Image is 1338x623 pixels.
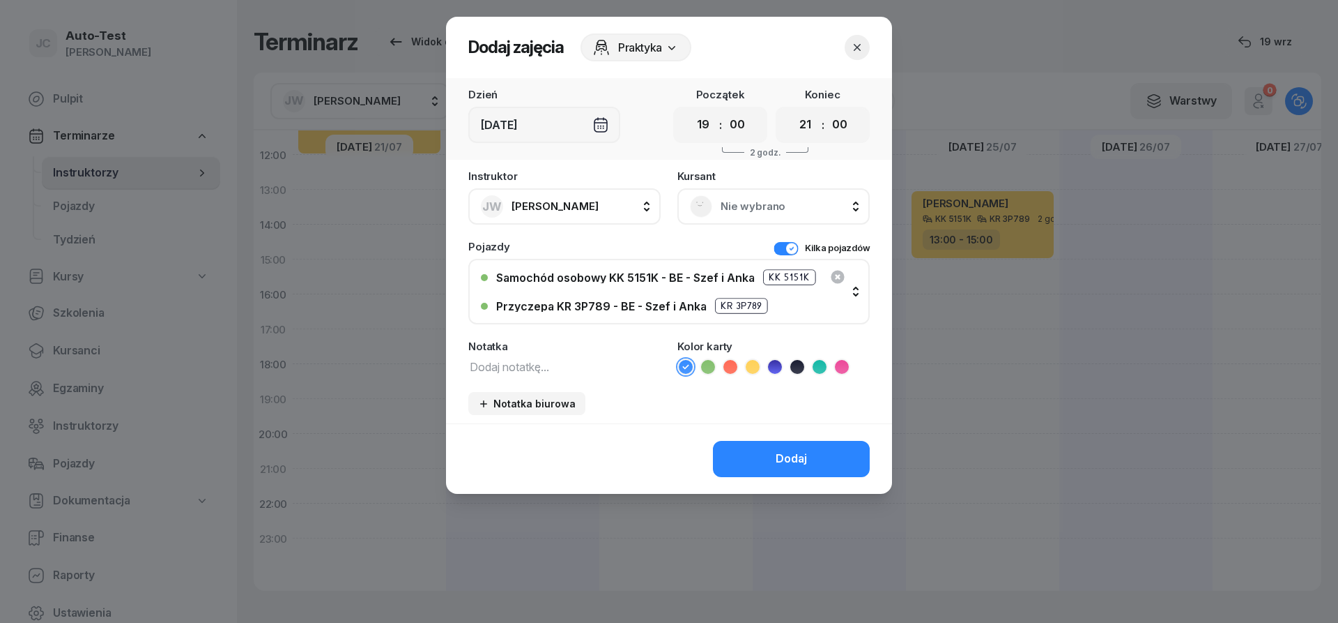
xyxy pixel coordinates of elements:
[478,398,576,410] div: Notatka biurowa
[774,241,870,255] button: Kilka pojazdów
[512,200,599,213] span: [PERSON_NAME]
[713,441,870,477] button: Dodaj
[776,450,807,468] div: Dodaj
[496,301,707,312] div: Przyczepa KR 3P789 - BE - Szef i Anka
[468,392,585,415] button: Notatka biurowa
[468,36,564,59] h2: Dodaj zajęcia
[468,259,870,324] button: Samochód osobowy KK 5151K - BE - Szef i AnkaKK 5151KPrzyczepa KR 3P789 - BE - Szef i AnkaKR 3P789
[618,39,662,56] span: Praktyka
[496,272,755,283] div: Samochód osobowy KK 5151K - BE - Szef i Anka
[763,269,816,285] div: KK 5151K
[822,117,824,133] div: :
[715,298,768,314] div: KR 3P789
[719,117,722,133] div: :
[721,197,857,216] span: Nie wybrano
[805,241,870,255] div: Kilka pojazdów
[482,201,502,213] span: JW
[468,188,661,225] button: JW[PERSON_NAME]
